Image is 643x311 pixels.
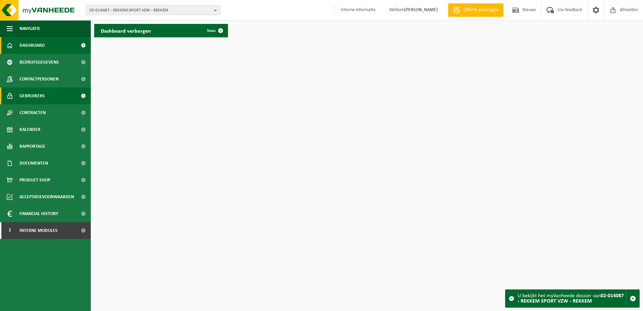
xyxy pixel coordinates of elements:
h2: Dashboard verborgen [94,24,158,37]
span: Acceptatievoorwaarden [20,188,74,205]
a: Toon [201,24,227,37]
strong: 02-014087 - REKKEM SPORT VZW - REKKEM [518,293,624,304]
span: I [7,222,13,239]
label: Interne informatie [331,5,376,15]
strong: [PERSON_NAME] [404,7,438,12]
span: Bedrijfsgegevens [20,54,59,71]
button: 02-014087 - REKKEM SPORT VZW - REKKEM [86,5,220,15]
span: Rapportage [20,138,45,155]
a: Offerte aanvragen [448,3,503,17]
span: Documenten [20,155,48,172]
span: Interne modules [20,222,58,239]
span: Contactpersonen [20,71,59,88]
span: Navigatie [20,20,40,37]
span: Dashboard [20,37,45,54]
div: U bekijkt het myVanheede dossier van [518,290,626,307]
span: Toon [207,29,216,33]
span: Kalender [20,121,40,138]
span: Financial History [20,205,58,222]
span: 02-014087 - REKKEM SPORT VZW - REKKEM [89,5,211,15]
span: Gebruikers [20,88,45,104]
span: Contracten [20,104,46,121]
span: Product Shop [20,172,50,188]
span: Offerte aanvragen [462,7,500,13]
